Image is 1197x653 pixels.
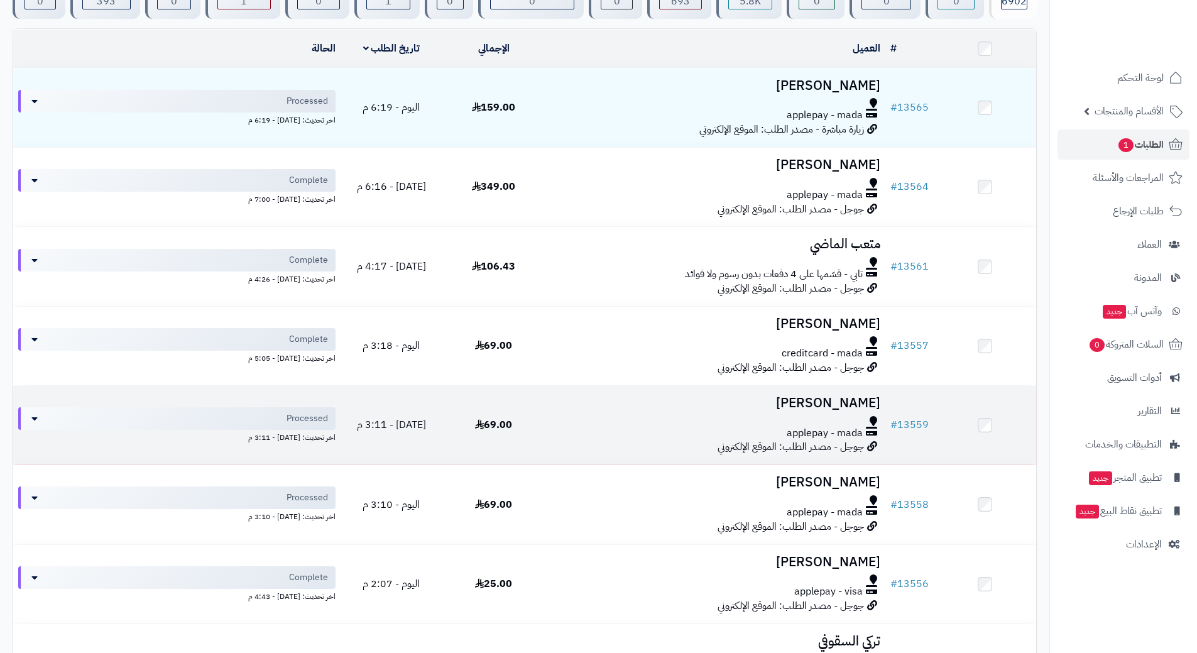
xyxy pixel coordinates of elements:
h3: [PERSON_NAME] [550,396,880,410]
span: جوجل - مصدر الطلب: الموقع الإلكتروني [718,439,864,454]
h3: [PERSON_NAME] [550,158,880,172]
span: 159.00 [472,100,515,115]
a: تطبيق نقاط البيعجديد [1058,496,1189,526]
a: أدوات التسويق [1058,363,1189,393]
h3: [PERSON_NAME] [550,79,880,93]
span: تطبيق نقاط البيع [1074,502,1162,520]
span: جوجل - مصدر الطلب: الموقع الإلكتروني [718,202,864,217]
a: #13565 [890,100,929,115]
span: اليوم - 6:19 م [363,100,420,115]
span: # [890,179,897,194]
span: جوجل - مصدر الطلب: الموقع الإلكتروني [718,360,864,375]
div: اخر تحديث: [DATE] - 6:19 م [18,112,336,126]
span: التقارير [1138,402,1162,420]
span: 1 [1118,138,1134,152]
span: تطبيق المتجر [1088,469,1162,486]
span: [DATE] - 3:11 م [357,417,426,432]
span: زيارة مباشرة - مصدر الطلب: الموقع الإلكتروني [699,122,864,137]
span: Complete [289,174,328,187]
span: # [890,100,897,115]
span: creditcard - mada [782,346,863,361]
a: وآتس آبجديد [1058,296,1189,326]
span: اليوم - 2:07 م [363,576,420,591]
span: 349.00 [472,179,515,194]
a: التطبيقات والخدمات [1058,429,1189,459]
span: الطلبات [1117,136,1164,153]
span: # [890,338,897,353]
span: أدوات التسويق [1107,369,1162,387]
div: اخر تحديث: [DATE] - 5:05 م [18,351,336,364]
span: جوجل - مصدر الطلب: الموقع الإلكتروني [718,598,864,613]
a: الحالة [312,41,336,56]
span: [DATE] - 4:17 م [357,259,426,274]
span: applepay - visa [794,584,863,599]
span: # [890,497,897,512]
h3: [PERSON_NAME] [550,475,880,490]
span: # [890,417,897,432]
div: اخر تحديث: [DATE] - 7:00 م [18,192,336,205]
a: # [890,41,897,56]
span: 0 [1090,338,1105,352]
span: 25.00 [475,576,512,591]
a: طلبات الإرجاع [1058,196,1189,226]
span: [DATE] - 6:16 م [357,179,426,194]
span: applepay - mada [787,188,863,202]
span: جوجل - مصدر الطلب: الموقع الإلكتروني [718,281,864,296]
span: Complete [289,254,328,266]
span: # [890,576,897,591]
h3: [PERSON_NAME] [550,555,880,569]
span: تابي - قسّمها على 4 دفعات بدون رسوم ولا فوائد [685,267,863,282]
a: التقارير [1058,396,1189,426]
span: جديد [1076,505,1099,519]
h3: تركي السقوفي [550,634,880,649]
span: 69.00 [475,338,512,353]
a: المدونة [1058,263,1189,293]
a: السلات المتروكة0 [1058,329,1189,359]
a: العميل [853,41,880,56]
span: المراجعات والأسئلة [1093,169,1164,187]
div: اخر تحديث: [DATE] - 4:26 م [18,272,336,285]
h3: متعب الماضي [550,237,880,251]
span: جوجل - مصدر الطلب: الموقع الإلكتروني [718,519,864,534]
a: #13561 [890,259,929,274]
span: Complete [289,333,328,346]
span: جديد [1089,471,1112,485]
a: لوحة التحكم [1058,63,1189,93]
span: طلبات الإرجاع [1113,202,1164,220]
a: المراجعات والأسئلة [1058,163,1189,193]
a: الإعدادات [1058,529,1189,559]
a: تطبيق المتجرجديد [1058,463,1189,493]
div: اخر تحديث: [DATE] - 3:11 م [18,430,336,443]
a: #13558 [890,497,929,512]
div: اخر تحديث: [DATE] - 3:10 م [18,509,336,522]
span: Processed [287,412,328,425]
span: الإعدادات [1126,535,1162,553]
span: اليوم - 3:10 م [363,497,420,512]
span: المدونة [1134,269,1162,287]
h3: [PERSON_NAME] [550,317,880,331]
span: Processed [287,491,328,504]
div: اخر تحديث: [DATE] - 4:43 م [18,589,336,602]
a: #13556 [890,576,929,591]
span: العملاء [1137,236,1162,253]
span: applepay - mada [787,505,863,520]
span: applepay - mada [787,108,863,123]
a: الإجمالي [478,41,510,56]
a: #13559 [890,417,929,432]
a: #13564 [890,179,929,194]
span: التطبيقات والخدمات [1085,436,1162,453]
span: جديد [1103,305,1126,319]
span: applepay - mada [787,426,863,441]
span: # [890,259,897,274]
span: 106.43 [472,259,515,274]
span: 69.00 [475,497,512,512]
a: تاريخ الطلب [363,41,420,56]
a: العملاء [1058,229,1189,260]
a: #13557 [890,338,929,353]
a: الطلبات1 [1058,129,1189,160]
span: 69.00 [475,417,512,432]
span: اليوم - 3:18 م [363,338,420,353]
span: وآتس آب [1101,302,1162,320]
span: السلات المتروكة [1088,336,1164,353]
span: لوحة التحكم [1117,69,1164,87]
